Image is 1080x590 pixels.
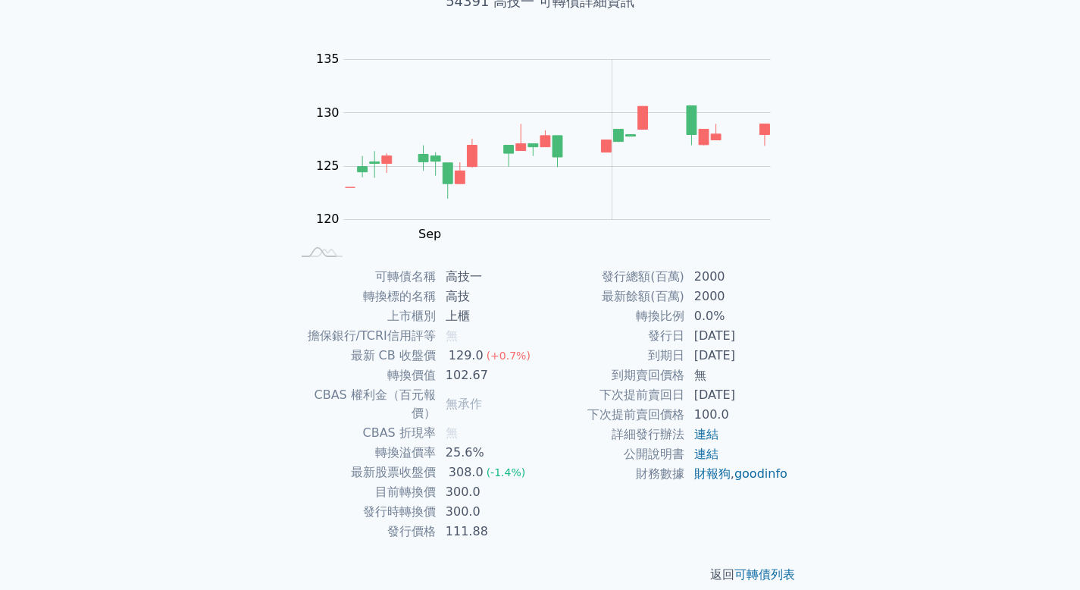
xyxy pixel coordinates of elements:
td: 102.67 [437,366,540,385]
td: 100.0 [685,405,789,425]
td: 財務數據 [540,464,685,484]
td: CBAS 折現率 [292,423,437,443]
g: Chart [308,52,794,241]
td: CBAS 權利金（百元報價） [292,385,437,423]
td: 300.0 [437,482,540,502]
td: 到期日 [540,346,685,366]
td: 到期賣回價格 [540,366,685,385]
td: 最新 CB 收盤價 [292,346,437,366]
td: 發行價格 [292,522,437,541]
tspan: 130 [316,105,340,120]
td: 擔保銀行/TCRI信用評等 [292,326,437,346]
td: 高技 [437,287,540,306]
td: 發行時轉換價 [292,502,437,522]
div: 129.0 [446,347,487,365]
a: 財報狗 [694,466,731,481]
td: 2000 [685,287,789,306]
span: (+0.7%) [487,350,531,362]
span: 無 [446,328,458,343]
tspan: Sep [418,227,441,241]
td: [DATE] [685,346,789,366]
td: 2000 [685,267,789,287]
td: 轉換價值 [292,366,437,385]
td: 可轉債名稱 [292,267,437,287]
span: 無 [446,425,458,440]
td: 發行日 [540,326,685,346]
td: 上市櫃別 [292,306,437,326]
tspan: 135 [316,52,340,66]
a: 連結 [694,447,718,461]
td: 111.88 [437,522,540,541]
a: 可轉債列表 [734,567,795,582]
a: 連結 [694,427,718,441]
td: 25.6% [437,443,540,463]
td: [DATE] [685,385,789,405]
span: 無承作 [446,397,482,411]
td: 下次提前賣回價格 [540,405,685,425]
td: 高技一 [437,267,540,287]
td: 最新餘額(百萬) [540,287,685,306]
span: (-1.4%) [487,466,526,479]
td: 轉換標的名稱 [292,287,437,306]
td: 下次提前賣回日 [540,385,685,405]
tspan: 120 [316,212,340,226]
td: 上櫃 [437,306,540,326]
td: 公開說明書 [540,444,685,464]
td: 0.0% [685,306,789,326]
div: 308.0 [446,463,487,482]
td: 詳細發行辦法 [540,425,685,444]
td: 最新股票收盤價 [292,463,437,482]
g: Series [346,105,770,198]
td: 300.0 [437,502,540,522]
a: goodinfo [734,466,787,481]
td: 轉換溢價率 [292,443,437,463]
td: 轉換比例 [540,306,685,326]
td: 無 [685,366,789,385]
tspan: 125 [316,158,340,173]
td: 發行總額(百萬) [540,267,685,287]
td: 目前轉換價 [292,482,437,502]
td: [DATE] [685,326,789,346]
p: 返回 [274,566,807,584]
td: , [685,464,789,484]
